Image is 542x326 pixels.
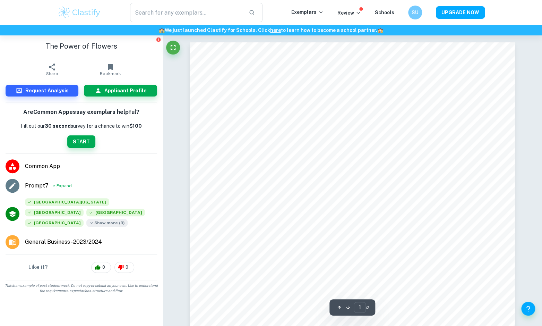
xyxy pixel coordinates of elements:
[25,238,102,246] span: General Business - 2023/2024
[129,123,142,129] strong: $100
[25,238,107,246] a: Major and Application Year
[25,182,49,190] a: Prompt7
[45,123,71,129] b: 30 second
[291,8,324,16] p: Exemplars
[91,262,111,273] div: 0
[366,304,370,311] span: / 2
[114,262,134,273] div: 0
[25,219,84,227] span: [GEOGRAPHIC_DATA]
[6,41,157,51] h1: The Power of Flowers
[270,27,281,33] a: here
[25,198,109,209] div: Accepted: University of South Florida
[6,85,78,97] button: Request Analysis
[25,209,84,219] div: Accepted: Villanova University
[98,264,109,271] span: 0
[3,283,160,293] span: This is an example of past student work. Do not copy or submit as your own. Use to understand the...
[25,219,84,229] div: Accepted: Beloit College
[156,37,161,42] button: Report issue
[25,87,69,94] h6: Request Analysis
[21,122,142,130] p: Fill out our survey for a chance to win
[86,209,145,216] span: [GEOGRAPHIC_DATA]
[57,183,72,189] span: Expand
[166,41,180,55] button: Fullscreen
[104,87,147,94] h6: Applicant Profile
[23,60,81,79] button: Share
[1,26,541,34] h6: We just launched Clastify for Schools. Click to learn how to become a school partner.
[25,209,84,216] span: [GEOGRAPHIC_DATA]
[377,27,383,33] span: 🏫
[375,10,394,15] a: Schools
[86,219,128,227] span: Show more ( 3 )
[67,135,95,148] button: START
[28,263,48,271] h6: Like it?
[100,71,121,76] span: Bookmark
[51,182,72,190] button: Expand
[122,264,132,271] span: 0
[521,302,535,316] button: Help and Feedback
[408,6,422,19] button: SU
[58,6,102,19] img: Clastify logo
[159,27,165,33] span: 🏫
[46,71,58,76] span: Share
[130,3,243,22] input: Search for any exemplars...
[86,209,145,219] div: Accepted: Gettysburg College
[25,162,157,170] span: Common App
[411,9,419,16] h6: SU
[25,198,109,206] span: [GEOGRAPHIC_DATA][US_STATE]
[23,108,139,117] h6: Are Common App essay exemplars helpful?
[25,182,49,190] span: Prompt 7
[84,85,157,97] button: Applicant Profile
[81,60,139,79] button: Bookmark
[337,9,361,17] p: Review
[436,6,485,19] button: UPGRADE NOW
